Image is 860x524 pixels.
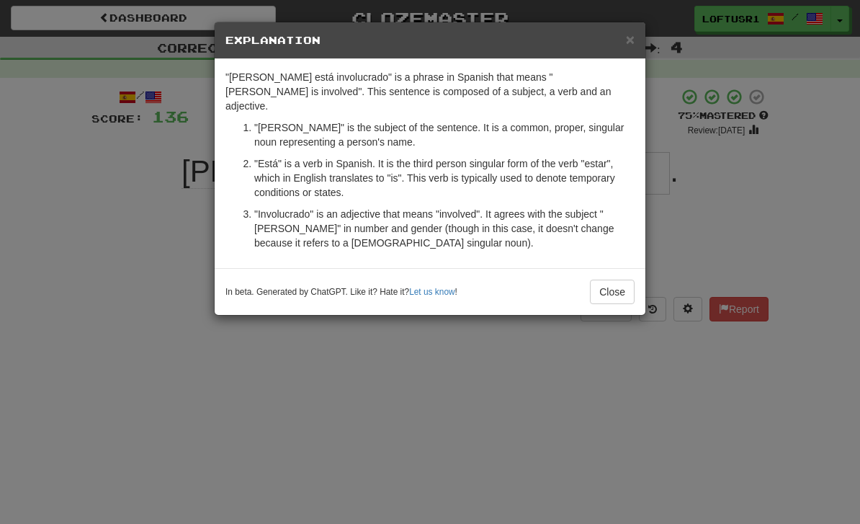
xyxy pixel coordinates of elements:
p: "[PERSON_NAME] está involucrado" is a phrase in Spanish that means "[PERSON_NAME] is involved". T... [225,70,635,113]
small: In beta. Generated by ChatGPT. Like it? Hate it? ! [225,286,457,298]
button: Close [590,280,635,304]
a: Let us know [409,287,454,297]
h5: Explanation [225,33,635,48]
p: "Está" is a verb in Spanish. It is the third person singular form of the verb "estar", which in E... [254,156,635,200]
p: "[PERSON_NAME]" is the subject of the sentence. It is a common, proper, singular noun representin... [254,120,635,149]
button: Close [626,32,635,47]
p: "Involucrado" is an adjective that means "involved". It agrees with the subject "[PERSON_NAME]" i... [254,207,635,250]
span: × [626,31,635,48]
